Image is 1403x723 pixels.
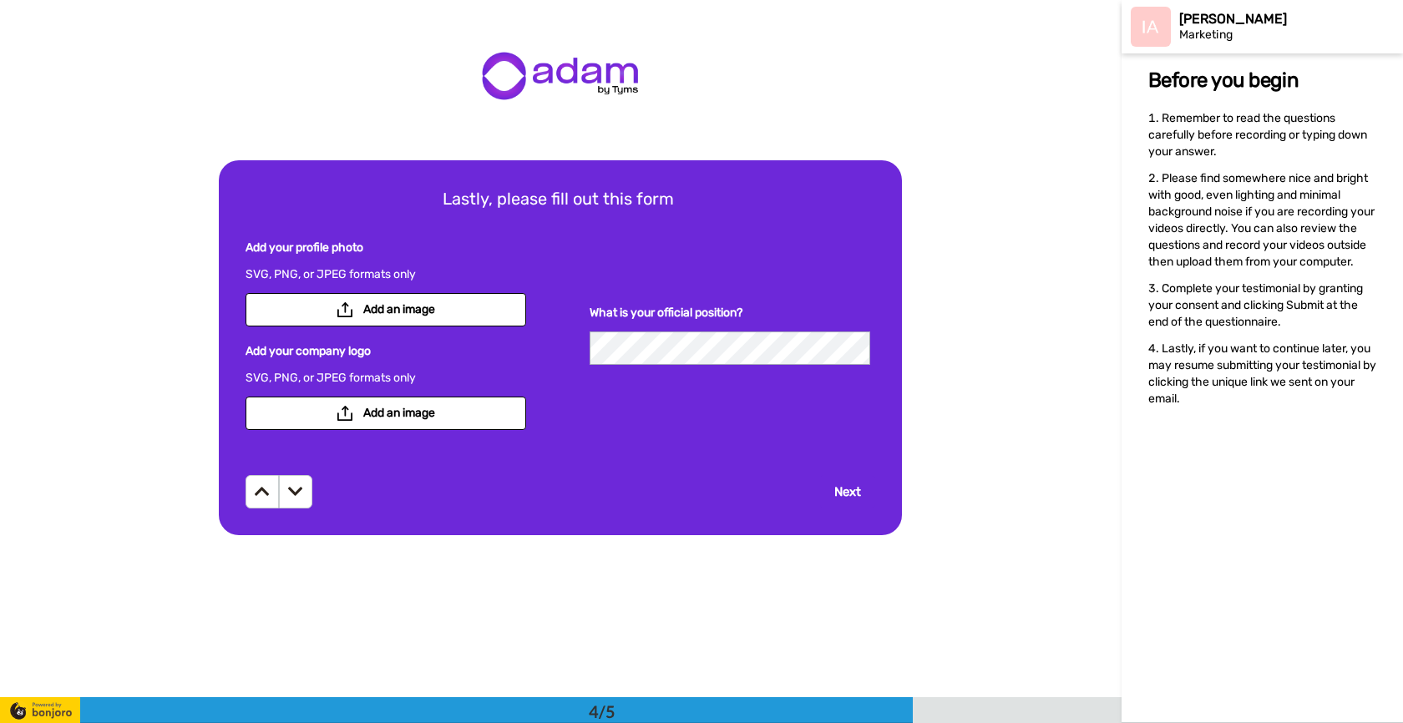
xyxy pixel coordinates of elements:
[363,405,435,422] span: Add an image
[1148,341,1379,406] span: Lastly, if you want to continue later, you may resume submitting your testimonial by clicking the...
[246,266,416,293] span: SVG, PNG, or JPEG formats only
[1131,7,1171,47] img: Profile Image
[246,293,526,326] button: Add an image
[562,700,642,723] div: 4/5
[246,187,870,210] span: Lastly, please fill out this form
[590,305,742,331] span: What is your official position?
[246,397,526,430] button: Add an image
[1148,111,1370,159] span: Remember to read the questions carefully before recording or typing down your answer.
[363,301,435,318] span: Add an image
[1148,281,1365,329] span: Complete your testimonial by granting your consent and clicking Submit at the end of the question...
[1179,28,1402,43] div: Marketing
[1148,171,1377,269] span: Please find somewhere nice and bright with good, even lighting and minimal background noise if yo...
[820,475,875,508] button: Next
[1179,11,1402,27] div: [PERSON_NAME]
[246,370,416,397] span: SVG, PNG, or JPEG formats only
[1148,68,1299,92] span: Before you begin
[246,343,371,370] span: Add your company logo
[246,240,363,266] span: Add your profile photo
